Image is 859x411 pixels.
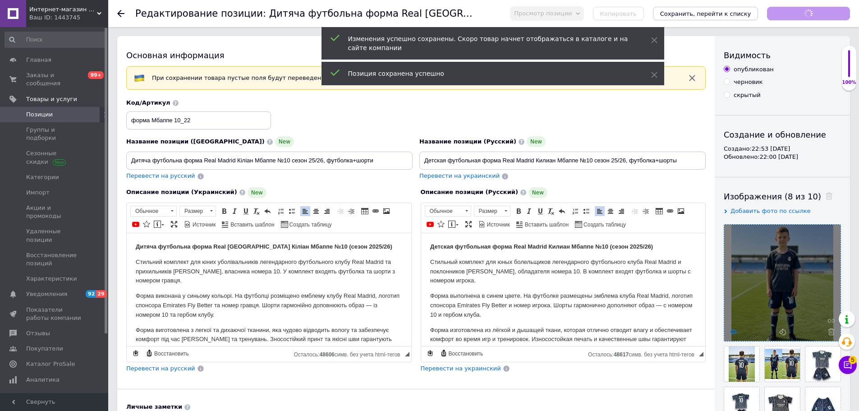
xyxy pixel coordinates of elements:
a: Изображение [676,206,686,216]
div: 100% [842,79,856,86]
span: Перевести на украинский [419,172,500,179]
span: New [248,187,266,198]
span: Название позиции ([GEOGRAPHIC_DATA]) [126,138,265,145]
span: Сезонные скидки [26,149,83,166]
span: Уведомления [26,290,67,298]
span: Интернет-магазин «Omoda» [29,5,97,14]
a: Изображение [381,206,391,216]
a: Размер [179,206,216,217]
div: Подсчет символов [588,349,699,358]
a: Таблица [360,206,370,216]
span: 5 [849,356,857,364]
span: Создать таблицу [582,221,626,229]
span: Создать таблицу [288,221,332,229]
span: New [527,136,546,147]
input: Поиск [5,32,106,48]
span: Акции и промокоды [26,204,83,220]
a: Увеличить отступ [641,206,651,216]
a: По левому краю [595,206,605,216]
a: Развернуть [169,219,179,229]
a: Восстановить [439,348,485,358]
a: Вставить иконку [142,219,152,229]
span: Просмотр позиции [514,10,572,17]
div: Позиция сохранена успешно [348,69,629,78]
span: Размер [180,206,207,216]
span: Заказы и сообщения [26,71,83,88]
a: Создать таблицу [280,219,333,229]
span: Размер [474,206,501,216]
div: Изменения успешно сохранены. Скоро товар начнет отображаться в каталоге и на сайте компании [348,34,629,52]
input: Например, H&M женское платье зеленое 38 размер вечернее макси с блестками [126,152,413,170]
a: Отменить (Ctrl+Z) [557,206,567,216]
a: Курсив (Ctrl+I) [524,206,534,216]
div: Основная информация [126,50,706,61]
span: 92 [86,290,96,298]
span: Характеристики [26,275,77,283]
span: New [275,136,294,147]
div: Подсчет символов [294,349,405,358]
i: Сохранить, перейти к списку [660,10,751,17]
span: Каталог ProSale [26,360,75,368]
span: Источник [191,221,216,229]
span: При сохранении товара пустые поля будут переведены автоматически. Чтобы вручную отправить поле на... [152,74,641,81]
a: По правому краю [616,206,626,216]
span: Код/Артикул [126,99,170,106]
a: Восстановить [144,348,190,358]
p: Форма виготовлена ​​з легкої та дихаючої тканини, яка чудово відводить вологу та забезпечує комфо... [9,92,276,130]
a: Развернуть [464,219,473,229]
div: скрытый [734,91,761,99]
span: Главная [26,56,51,64]
a: По левому краю [300,206,310,216]
span: Описание позиции (Украинский) [126,189,237,195]
input: Например, H&M женское платье зеленое 38 размер вечернее макси с блестками [419,152,706,170]
span: Категории [26,173,59,181]
a: Подчеркнутый (Ctrl+U) [241,206,251,216]
a: Размер [474,206,510,217]
a: Убрать форматирование [252,206,262,216]
span: Перетащите для изменения размера [699,352,703,356]
a: Отменить (Ctrl+Z) [262,206,272,216]
span: Перетащите для изменения размера [405,352,409,356]
span: Позиции [26,111,53,119]
div: Обновлено: 22:00 [DATE] [724,153,841,161]
span: Описание позиции (Русский) [421,189,518,195]
span: Восстановить [447,350,483,358]
span: Восстановить [153,350,189,358]
a: Уменьшить отступ [630,206,640,216]
span: Аналитика [26,376,60,384]
span: Источник [486,221,510,229]
div: черновик [734,78,763,86]
span: Название позиции (Русский) [419,138,516,145]
a: Создать таблицу [574,219,627,229]
span: 29 [96,290,106,298]
a: Обычное [425,206,471,217]
a: Вставить/Редактировать ссылку (Ctrl+L) [665,206,675,216]
p: Форма изготовлена из лёгкой и дышащей ткани, которая отлично отводит влагу и обеспечивает комфорт... [9,92,276,130]
a: Сделать резервную копию сейчас [131,348,141,358]
div: Ваш ID: 1443745 [29,14,108,22]
span: Импорт [26,189,50,197]
span: Добавить фото по ссылке [730,208,811,214]
span: Обычное [425,206,462,216]
a: Добавить видео с YouTube [425,219,435,229]
a: Увеличить отступ [346,206,356,216]
a: Вставить/Редактировать ссылку (Ctrl+L) [371,206,381,216]
a: Вставить иконку [436,219,446,229]
a: Вставить шаблон [515,219,570,229]
div: опубликован [734,65,774,74]
span: Перевести на русский [126,172,195,179]
a: Добавить видео с YouTube [131,219,141,229]
span: Вставить шаблон [229,221,274,229]
a: Таблица [654,206,664,216]
a: Источник [477,219,511,229]
a: Вставить / удалить нумерованный список [570,206,580,216]
span: Инструменты вебмастера и SEO [26,391,83,407]
span: Отзывы [26,329,50,337]
div: 100% Качество заполнения [841,45,857,91]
